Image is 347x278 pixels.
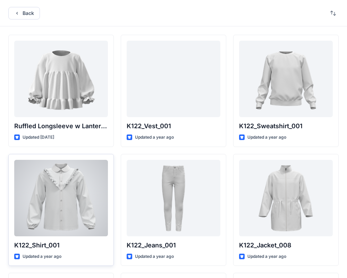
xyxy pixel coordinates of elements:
[247,134,286,141] p: Updated a year ago
[239,121,333,131] p: K122_Sweatshirt_001
[8,7,40,19] button: Back
[127,160,220,236] a: K122_Jeans_001
[135,253,174,260] p: Updated a year ago
[23,134,54,141] p: Updated [DATE]
[14,160,108,236] a: K122_Shirt_001
[135,134,174,141] p: Updated a year ago
[239,240,333,250] p: K122_Jacket_008
[239,160,333,236] a: K122_Jacket_008
[127,121,220,131] p: K122_Vest_001
[14,121,108,131] p: Ruffled Longsleeve w Lantern Sleeve
[127,41,220,117] a: K122_Vest_001
[239,41,333,117] a: K122_Sweatshirt_001
[14,240,108,250] p: K122_Shirt_001
[127,240,220,250] p: K122_Jeans_001
[247,253,286,260] p: Updated a year ago
[14,41,108,117] a: Ruffled Longsleeve w Lantern Sleeve
[23,253,61,260] p: Updated a year ago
